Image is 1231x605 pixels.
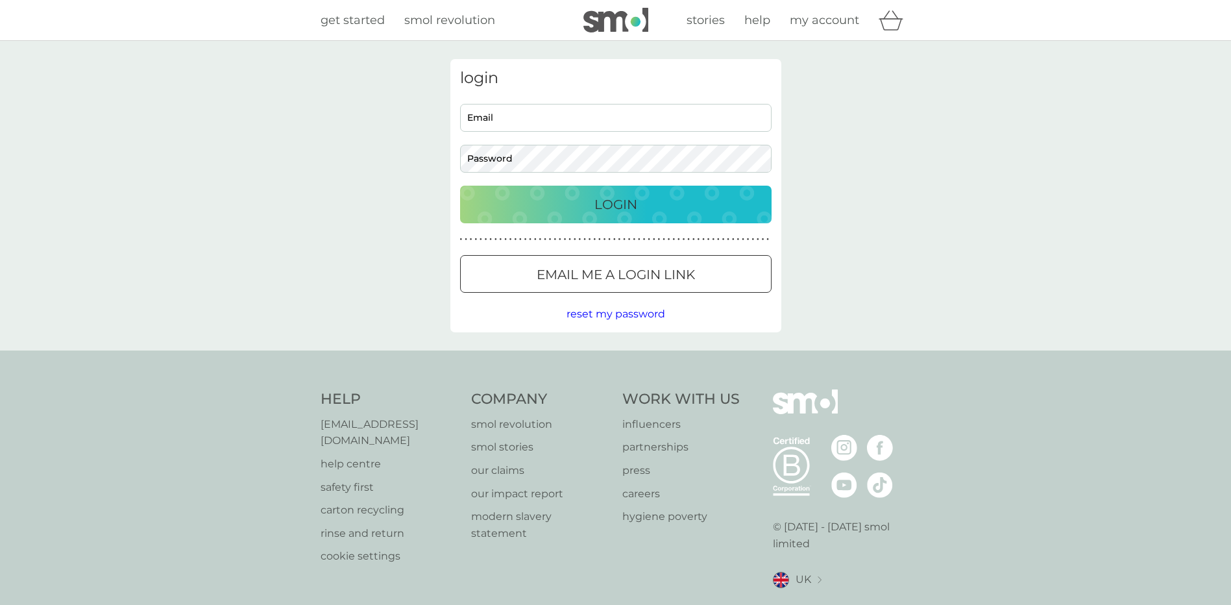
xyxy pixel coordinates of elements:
[534,236,537,243] p: ●
[568,236,571,243] p: ●
[321,11,385,30] a: get started
[702,236,705,243] p: ●
[744,11,770,30] a: help
[622,486,740,502] a: careers
[663,236,665,243] p: ●
[567,308,665,320] span: reset my password
[460,236,463,243] p: ●
[579,236,581,243] p: ●
[321,525,459,542] a: rinse and return
[773,572,789,588] img: UK flag
[321,502,459,519] a: carton recycling
[867,435,893,461] img: visit the smol Facebook page
[622,462,740,479] a: press
[643,236,646,243] p: ●
[544,236,546,243] p: ●
[489,236,492,243] p: ●
[638,236,640,243] p: ●
[722,236,725,243] p: ●
[471,462,609,479] a: our claims
[687,236,690,243] p: ●
[494,236,497,243] p: ●
[608,236,611,243] p: ●
[818,576,822,584] img: select a new location
[762,236,764,243] p: ●
[509,236,512,243] p: ●
[712,236,714,243] p: ●
[677,236,680,243] p: ●
[404,11,495,30] a: smol revolution
[766,236,769,243] p: ●
[742,236,744,243] p: ●
[727,236,729,243] p: ●
[623,236,626,243] p: ●
[757,236,759,243] p: ●
[567,306,665,323] button: reset my password
[668,236,670,243] p: ●
[564,236,567,243] p: ●
[460,186,772,223] button: Login
[529,236,531,243] p: ●
[471,508,609,541] a: modern slavery statement
[672,236,675,243] p: ●
[796,571,811,588] span: UK
[744,13,770,27] span: help
[790,13,859,27] span: my account
[471,486,609,502] a: our impact report
[653,236,655,243] p: ●
[603,236,606,243] p: ●
[790,11,859,30] a: my account
[692,236,695,243] p: ●
[773,519,911,552] p: © [DATE] - [DATE] smol limited
[622,439,740,456] a: partnerships
[321,548,459,565] a: cookie settings
[648,236,650,243] p: ●
[687,11,725,30] a: stories
[460,255,772,293] button: Email me a login link
[471,416,609,433] a: smol revolution
[751,236,754,243] p: ●
[549,236,552,243] p: ●
[500,236,502,243] p: ●
[683,236,685,243] p: ●
[633,236,635,243] p: ●
[732,236,735,243] p: ●
[622,389,740,410] h4: Work With Us
[622,416,740,433] a: influencers
[460,69,772,88] h3: login
[831,472,857,498] img: visit the smol Youtube page
[471,439,609,456] a: smol stories
[658,236,661,243] p: ●
[737,236,740,243] p: ●
[618,236,621,243] p: ●
[321,479,459,496] a: safety first
[321,416,459,449] p: [EMAIL_ADDRESS][DOMAIN_NAME]
[504,236,507,243] p: ●
[539,236,542,243] p: ●
[537,264,695,285] p: Email me a login link
[321,13,385,27] span: get started
[485,236,487,243] p: ●
[879,7,911,33] div: basket
[698,236,700,243] p: ●
[524,236,527,243] p: ●
[831,435,857,461] img: visit the smol Instagram page
[465,236,467,243] p: ●
[321,456,459,473] a: help centre
[598,236,601,243] p: ●
[583,8,648,32] img: smol
[470,236,472,243] p: ●
[559,236,561,243] p: ●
